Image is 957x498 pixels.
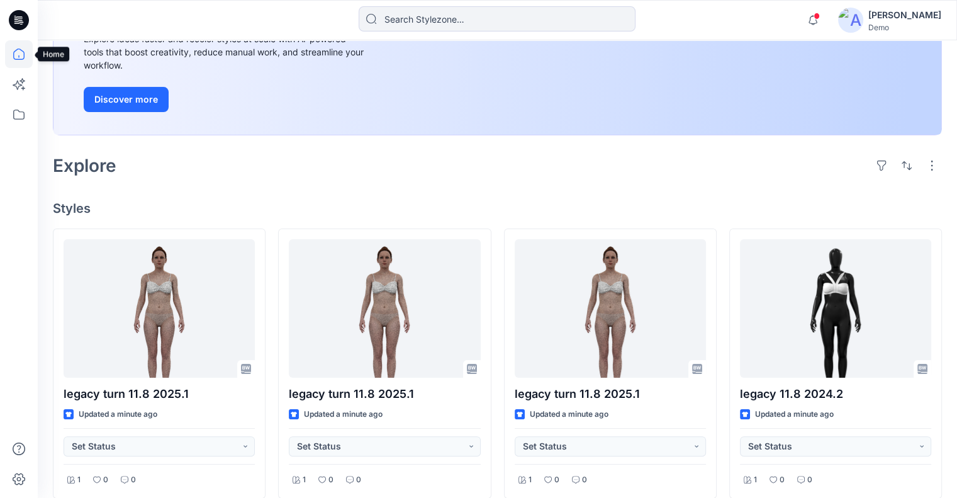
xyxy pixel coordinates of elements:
[755,408,834,421] p: Updated a minute ago
[84,32,367,72] div: Explore ideas faster and recolor styles at scale with AI-powered tools that boost creativity, red...
[303,473,306,487] p: 1
[515,239,706,378] a: legacy turn 11.8 2025.1
[868,8,941,23] div: [PERSON_NAME]
[53,201,942,216] h4: Styles
[582,473,587,487] p: 0
[79,408,157,421] p: Updated a minute ago
[84,87,169,112] button: Discover more
[554,473,559,487] p: 0
[328,473,333,487] p: 0
[740,239,931,378] a: legacy 11.8 2024.2
[530,408,608,421] p: Updated a minute ago
[53,156,116,176] h2: Explore
[529,473,532,487] p: 1
[838,8,863,33] img: avatar
[356,473,361,487] p: 0
[807,473,812,487] p: 0
[77,473,81,487] p: 1
[64,239,255,378] a: legacy turn 11.8 2025.1
[515,385,706,403] p: legacy turn 11.8 2025.1
[64,385,255,403] p: legacy turn 11.8 2025.1
[780,473,785,487] p: 0
[84,87,367,112] a: Discover more
[740,385,931,403] p: legacy 11.8 2024.2
[868,23,941,32] div: Demo
[289,385,480,403] p: legacy turn 11.8 2025.1
[754,473,757,487] p: 1
[289,239,480,378] a: legacy turn 11.8 2025.1
[103,473,108,487] p: 0
[131,473,136,487] p: 0
[359,6,635,31] input: Search Stylezone…
[304,408,383,421] p: Updated a minute ago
